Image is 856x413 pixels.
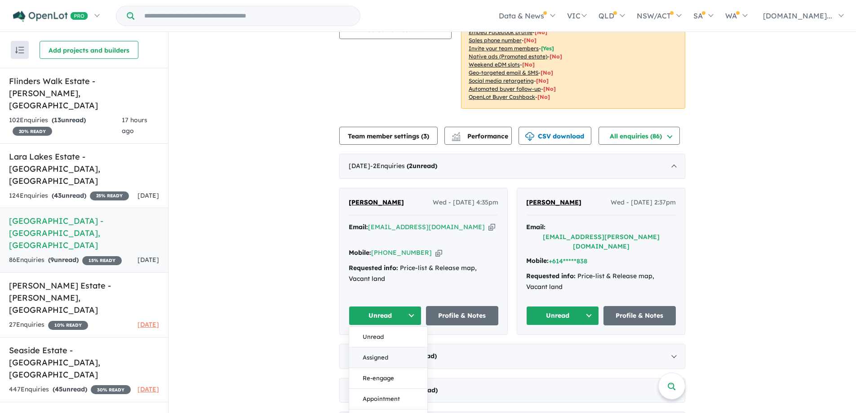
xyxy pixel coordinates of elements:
a: [EMAIL_ADDRESS][DOMAIN_NAME] [368,223,485,231]
button: Unread [526,306,599,325]
div: 102 Enquir ies [9,115,122,137]
button: Add projects and builders [40,41,138,59]
span: 10 % READY [48,321,88,330]
button: Copy [488,222,495,232]
span: 17 hours ago [122,116,147,135]
div: 27 Enquir ies [9,320,88,330]
span: - 2 Enquir ies [370,162,437,170]
div: 86 Enquir ies [9,255,122,266]
span: [No] [522,61,535,68]
img: Openlot PRO Logo White [13,11,88,22]
u: Geo-targeted email & SMS [469,69,538,76]
img: download icon [525,132,534,141]
strong: Email: [526,223,546,231]
button: CSV download [519,127,591,145]
u: Social media retargeting [469,77,534,84]
span: 13 [54,116,61,124]
span: 3 [423,132,427,140]
span: [DATE] [137,191,159,200]
a: [PERSON_NAME] [349,197,404,208]
span: 9 [50,256,54,264]
strong: Email: [349,223,368,231]
button: Appointment [349,389,427,409]
span: [DATE] [137,385,159,393]
u: Sales phone number [469,37,522,44]
span: [PERSON_NAME] [526,198,581,206]
div: Price-list & Release map, Vacant land [349,263,498,284]
button: Copy [435,248,442,258]
strong: Mobile: [526,257,549,265]
div: [DATE] [339,154,685,179]
span: [ Yes ] [541,45,554,52]
span: [PERSON_NAME] [349,198,404,206]
div: [DATE] [339,378,685,403]
u: Embed Facebook profile [469,29,532,36]
span: 43 [54,191,62,200]
button: All enquiries (86) [599,127,680,145]
button: Unread [349,306,421,325]
h5: Lara Lakes Estate - [GEOGRAPHIC_DATA] , [GEOGRAPHIC_DATA] [9,151,159,187]
span: [No] [550,53,562,60]
div: 447 Enquir ies [9,384,131,395]
u: Weekend eDM slots [469,61,520,68]
strong: ( unread) [53,385,87,393]
span: Wed - [DATE] 2:37pm [611,197,676,208]
span: [DATE] [137,320,159,329]
img: bar-chart.svg [452,135,461,141]
span: [DOMAIN_NAME]... [763,11,832,20]
span: 45 [55,385,62,393]
input: Try estate name, suburb, builder or developer [136,6,358,26]
div: Price-list & Release map, Vacant land [526,271,676,293]
span: [DATE] [137,256,159,264]
strong: Mobile: [349,249,371,257]
h5: [GEOGRAPHIC_DATA] - [GEOGRAPHIC_DATA] , [GEOGRAPHIC_DATA] [9,215,159,251]
u: Automated buyer follow-up [469,85,541,92]
img: sort.svg [15,47,24,53]
a: [PERSON_NAME] [526,197,581,208]
span: 15 % READY [82,256,122,265]
u: Invite your team members [469,45,539,52]
h5: Flinders Walk Estate - [PERSON_NAME] , [GEOGRAPHIC_DATA] [9,75,159,111]
strong: ( unread) [407,162,437,170]
strong: ( unread) [48,256,79,264]
h5: Seaside Estate - [GEOGRAPHIC_DATA] , [GEOGRAPHIC_DATA] [9,344,159,381]
u: Native ads (Promoted estate) [469,53,547,60]
a: [PHONE_NUMBER] [371,249,432,257]
a: Profile & Notes [426,306,499,325]
span: [No] [541,69,553,76]
strong: Requested info: [349,264,398,272]
img: line-chart.svg [452,132,460,137]
button: Re-engage [349,368,427,389]
span: [ No ] [535,29,547,36]
strong: ( unread) [52,116,86,124]
div: 124 Enquir ies [9,191,129,201]
span: [No] [537,93,550,100]
button: Performance [444,127,512,145]
span: Wed - [DATE] 4:35pm [433,197,498,208]
strong: ( unread) [52,191,86,200]
span: [No] [536,77,549,84]
u: OpenLot Buyer Cashback [469,93,535,100]
span: Performance [453,132,508,140]
span: 30 % READY [91,385,131,394]
span: 2 [409,162,412,170]
button: [EMAIL_ADDRESS][PERSON_NAME][DOMAIN_NAME] [526,232,676,251]
span: 25 % READY [90,191,129,200]
button: Assigned [349,347,427,368]
h5: [PERSON_NAME] Estate - [PERSON_NAME] , [GEOGRAPHIC_DATA] [9,280,159,316]
span: 20 % READY [13,127,52,136]
button: Unread [349,327,427,347]
button: Team member settings (3) [339,127,438,145]
span: [ No ] [524,37,537,44]
span: [No] [543,85,556,92]
div: [DATE] [339,344,685,369]
a: Profile & Notes [603,306,676,325]
strong: Requested info: [526,272,576,280]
